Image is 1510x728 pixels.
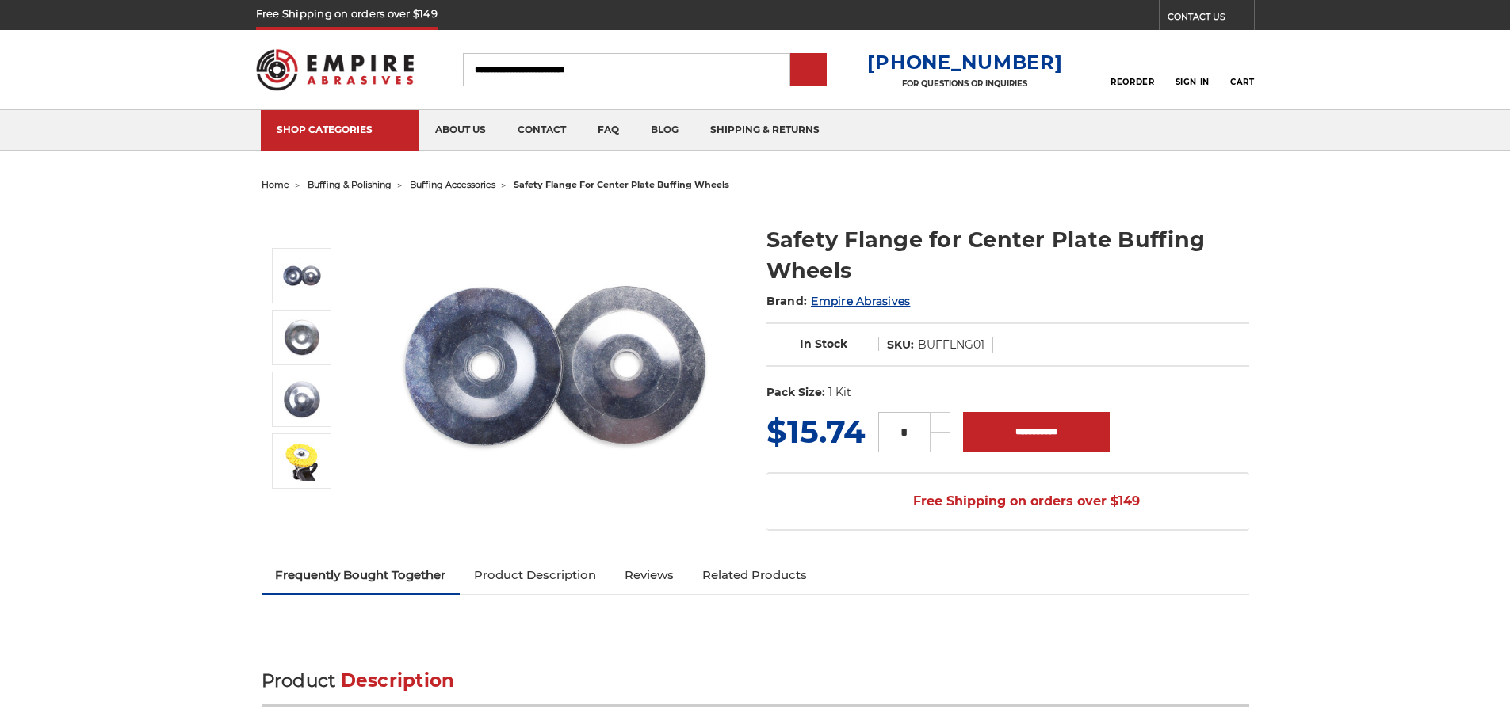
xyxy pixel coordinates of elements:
[262,669,336,692] span: Product
[282,318,322,357] img: airway buff safety flange
[828,384,851,401] dd: 1 Kit
[419,110,502,151] a: about us
[277,124,403,135] div: SHOP CATEGORIES
[766,294,808,308] span: Brand:
[1111,52,1154,86] a: Reorder
[1230,77,1254,87] span: Cart
[793,55,824,86] input: Submit
[918,337,984,353] dd: BUFFLNG01
[397,208,714,524] img: 4 inch safety flange for center plate airway buffs
[582,110,635,151] a: faq
[262,179,289,190] a: home
[262,558,461,593] a: Frequently Bought Together
[766,224,1249,286] h1: Safety Flange for Center Plate Buffing Wheels
[514,179,729,190] span: safety flange for center plate buffing wheels
[1230,52,1254,87] a: Cart
[694,110,835,151] a: shipping & returns
[875,486,1140,517] span: Free Shipping on orders over $149
[867,51,1062,74] a: [PHONE_NUMBER]
[688,558,821,593] a: Related Products
[1111,77,1154,87] span: Reorder
[811,294,910,308] a: Empire Abrasives
[308,179,392,190] a: buffing & polishing
[766,412,866,451] span: $15.74
[256,39,415,101] img: Empire Abrasives
[800,337,847,351] span: In Stock
[282,379,322,419] img: 4" airway buff safety flange
[502,110,582,151] a: contact
[282,256,322,295] img: 4 inch safety flange for center plate airway buffs
[282,441,322,481] img: center plate airway buff safety flange
[410,179,495,190] a: buffing accessories
[635,110,694,151] a: blog
[766,384,825,401] dt: Pack Size:
[341,669,455,692] span: Description
[610,558,688,593] a: Reviews
[867,78,1062,89] p: FOR QUESTIONS OR INQUIRIES
[887,337,914,353] dt: SKU:
[460,558,610,593] a: Product Description
[1168,8,1254,30] a: CONTACT US
[1176,77,1210,87] span: Sign In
